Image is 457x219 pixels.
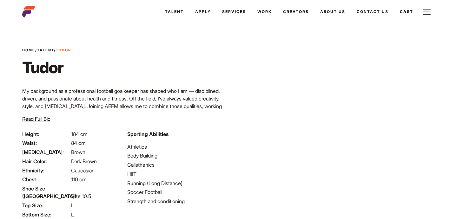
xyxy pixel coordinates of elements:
[22,185,70,200] span: Shoe Size ([GEOGRAPHIC_DATA]):
[216,3,252,20] a: Services
[71,158,97,164] span: Dark Brown
[22,115,50,123] button: Read Full Bio
[22,87,225,125] p: My background as a professional football goalkeeper has shaped who I am — disciplined, driven, an...
[37,48,54,52] a: Talent
[127,143,225,151] li: Athletics
[22,48,71,53] span: / /
[22,176,70,183] span: Chest:
[71,167,95,174] span: Caucasian
[56,48,71,52] strong: Tudor
[22,48,35,52] a: Home
[315,3,351,20] a: About Us
[252,3,277,20] a: Work
[22,58,71,77] h1: Tudor
[159,3,189,20] a: Talent
[22,5,35,18] img: cropped-aefm-brand-fav-22-square.png
[22,158,70,165] span: Hair Color:
[277,3,315,20] a: Creators
[71,131,88,137] span: 184 cm
[22,130,70,138] span: Height:
[423,8,431,16] img: Burger icon
[351,3,394,20] a: Contact Us
[127,170,225,178] li: HIIT
[71,211,74,218] span: L
[22,211,70,218] span: Bottom Size:
[189,3,216,20] a: Apply
[22,139,70,147] span: Waist:
[127,152,225,159] li: Body Building
[22,116,50,122] span: Read Full Bio
[127,179,225,187] li: Running (Long Distance)
[22,148,70,156] span: [MEDICAL_DATA]:
[71,176,87,183] span: 110 cm
[127,197,225,205] li: Strength and conditioning
[22,202,70,209] span: Top Size:
[71,193,91,199] span: Size 10.5
[127,161,225,169] li: Calisthenics
[71,149,85,155] span: Brown
[127,131,169,137] strong: Sporting Abilities
[394,3,419,20] a: Cast
[71,140,86,146] span: 84 cm
[127,188,225,196] li: Soccer Football
[22,167,70,174] span: Ethnicity:
[71,202,74,209] span: L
